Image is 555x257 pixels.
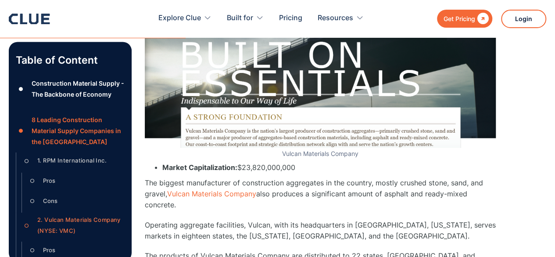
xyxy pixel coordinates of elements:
[162,163,237,171] strong: Market Capitalization:
[27,194,125,207] a: ○Cons
[162,162,496,173] li: $23,820,000,000
[27,194,38,207] div: ○
[21,219,32,232] div: ○
[444,13,475,24] div: Get Pricing
[227,4,253,32] div: Built for
[16,114,125,148] a: ●8 Leading Construction Material Supply Companies in the [GEOGRAPHIC_DATA]
[318,4,353,32] div: Resources
[16,53,125,67] p: Table of Content
[279,4,302,32] a: Pricing
[43,245,55,256] div: Pros
[27,243,38,257] div: ○
[227,4,264,32] div: Built for
[27,174,125,188] a: ○Pros
[145,150,496,157] figcaption: Vulcan Materials Company
[167,189,256,198] a: Vulcan Materials Company
[43,195,57,206] div: Cons
[158,4,211,32] div: Explore Clue
[145,219,496,241] p: Operating aggregate facilities, Vulcan, with its headquarters in [GEOGRAPHIC_DATA], [US_STATE], s...
[318,4,364,32] div: Resources
[32,114,125,148] div: 8 Leading Construction Material Supply Companies in the [GEOGRAPHIC_DATA]
[16,78,125,100] a: ●Construction Material Supply - The Backbone of Economy
[475,13,489,24] div: 
[21,154,125,167] a: ○1. RPM International Inc.
[158,4,201,32] div: Explore Clue
[21,154,32,167] div: ○
[37,214,125,236] div: 2. Vulcan Materials Company (NYSE: VMC)
[37,155,107,166] div: 1. RPM International Inc.
[16,83,26,96] div: ●
[16,124,26,138] div: ●
[32,78,125,100] div: Construction Material Supply - The Backbone of Economy
[145,177,496,210] p: The biggest manufacturer of construction aggregates in the country, mostly crushed stone, sand, a...
[437,10,492,28] a: Get Pricing
[43,175,55,186] div: Pros
[21,214,125,236] a: ○2. Vulcan Materials Company (NYSE: VMC)
[27,243,125,257] a: ○Pros
[501,10,546,28] a: Login
[27,174,38,188] div: ○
